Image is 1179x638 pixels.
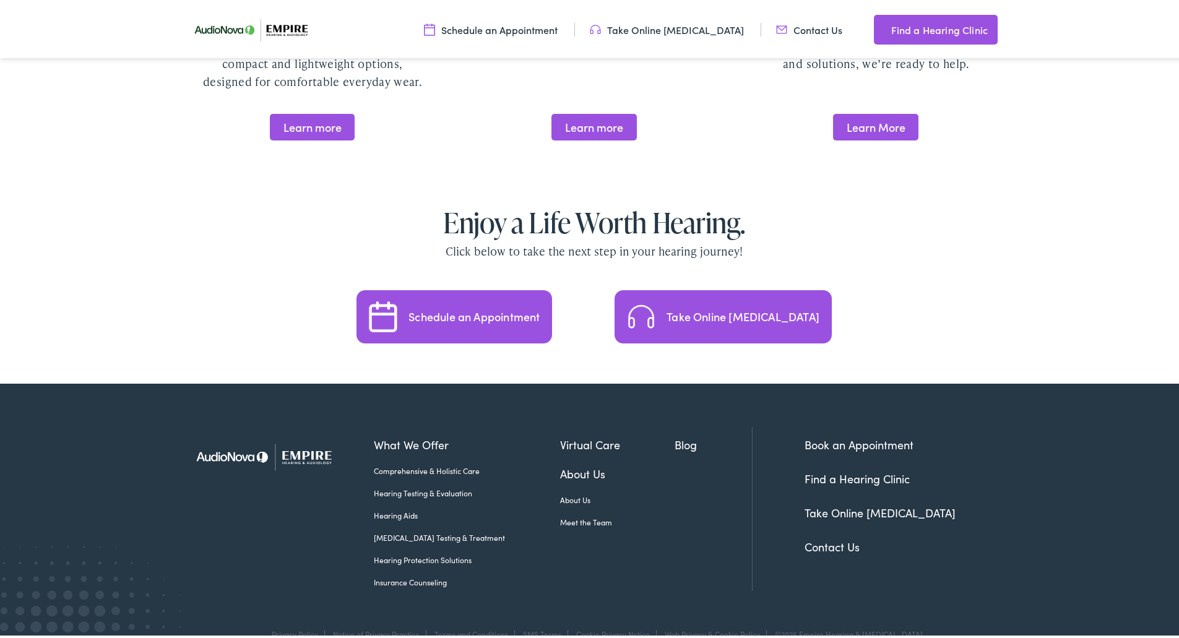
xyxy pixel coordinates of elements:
img: utility icon [424,20,435,34]
a: Meet the Team [560,514,675,525]
a: Take Online [MEDICAL_DATA] [590,20,744,34]
a: About Us [560,463,675,480]
a: Schedule an Appointment [424,20,558,34]
a: Take Online [MEDICAL_DATA] [805,502,956,518]
a: Find a Hearing Clinic [874,12,998,42]
img: utility icon [590,20,601,34]
a: Notice of Privacy Practice [333,626,420,637]
a: Hearing Protection Solutions [374,552,560,563]
a: Privacy Policy [272,626,318,637]
a: Web Privacy & Cookie Policy [665,626,760,637]
a: SMS Terms [523,626,561,637]
img: utility icon [874,20,885,35]
a: Virtual Care [560,434,675,450]
a: Terms and Conditions [434,626,508,637]
a: Take an Online Hearing Test Take Online [MEDICAL_DATA] [615,288,831,341]
img: Schedule an Appointment [368,299,399,330]
a: Hearing Testing & Evaluation [374,485,560,496]
span: Learn More [833,111,918,138]
a: Blog [675,434,752,450]
a: Contact Us [776,20,842,34]
a: Comprehensive & Holistic Care [374,463,560,474]
a: What We Offer [374,434,560,450]
div: ©2025 Empire Hearing & [MEDICAL_DATA] [769,627,923,636]
div: Schedule an Appointment [408,309,540,320]
a: [MEDICAL_DATA] Testing & Treatment [374,530,560,541]
img: utility icon [776,20,787,34]
a: Schedule an Appointment Schedule an Appointment [356,288,552,341]
a: Find a Hearing Clinic [805,468,910,484]
a: Cookie Privacy Notice [576,626,650,637]
div: Take Online [MEDICAL_DATA] [667,309,819,320]
span: Learn more [270,111,355,138]
img: Empire Hearing & Audiology [186,425,356,485]
img: Take an Online Hearing Test [626,299,657,330]
span: Learn more [551,111,636,138]
a: Book an Appointment [805,434,913,450]
a: About Us [560,492,675,503]
a: Hearing Aids [374,507,560,519]
a: Contact Us [805,537,860,552]
a: Insurance Counseling [374,574,560,585]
